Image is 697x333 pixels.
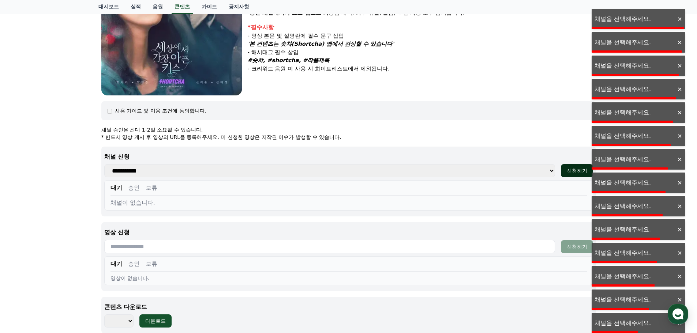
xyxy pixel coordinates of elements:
p: - 크리워드 음원 미 사용 시 화이트리스트에서 제외됩니다. [248,65,596,73]
div: 다운로드 [145,317,166,325]
button: 신청하기 [561,164,593,177]
button: 승인 [128,183,140,192]
div: 사용 가이드 및 이용 조건에 동의합니다. [115,107,207,114]
div: *필수사항 [248,23,596,32]
button: 신청하기 [561,240,593,253]
span: 대화 [67,243,76,249]
p: 채널 승인은 최대 1-2일 소요될 수 있습니다. [101,126,596,133]
p: - 해시태그 필수 삽입 [248,48,596,57]
a: 홈 [2,232,48,250]
p: 콘텐츠 다운로드 [104,303,593,311]
button: 다운로드 [139,314,172,328]
div: 신청하기 [567,167,587,174]
button: 보류 [146,183,157,192]
p: * 반드시 영상 게시 후 영상의 URL을 등록해주세요. 미 신청한 영상은 저작권 이슈가 발생할 수 있습니다. [101,133,596,141]
div: 영상이 없습니다. [110,275,587,282]
div: 신청하기 [567,243,587,250]
em: #숏챠, #shortcha, #작품제목 [248,57,330,64]
button: 대기 [110,183,122,192]
span: 설정 [113,243,122,249]
p: 채널 신청 [104,152,593,161]
button: 보류 [146,260,157,268]
button: 대기 [110,260,122,268]
p: 영상 신청 [104,228,593,237]
p: - 영상 본문 및 설명란에 필수 문구 삽입 [248,32,596,40]
em: '본 컨텐츠는 숏챠(Shortcha) 앱에서 감상할 수 있습니다' [248,41,394,47]
button: 승인 [128,260,140,268]
a: 대화 [48,232,94,250]
a: 설정 [94,232,140,250]
span: 홈 [23,243,27,249]
div: 채널이 없습니다. [110,198,587,207]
